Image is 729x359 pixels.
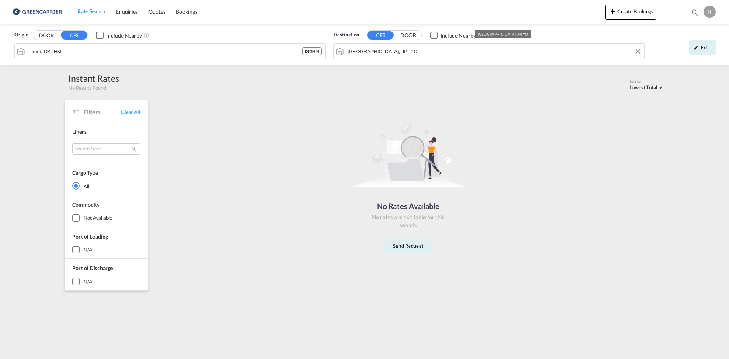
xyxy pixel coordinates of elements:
[440,32,476,40] div: Include Nearby
[14,31,28,39] span: Origin
[96,31,142,39] md-checkbox: Checkbox No Ink
[385,239,431,253] button: Send Request
[28,46,302,57] input: Search by Port
[630,79,664,84] div: Sort by
[691,8,699,20] div: icon-magnify
[347,46,641,57] input: Search by Port
[72,128,86,135] span: Liners
[72,246,140,253] md-checkbox: N/A
[72,201,99,208] span: Commodity
[72,182,140,190] md-radio-button: All
[84,246,92,253] div: N/A
[72,233,108,240] span: Port of Loading
[84,214,112,221] div: not available
[68,72,119,84] div: Instant Rates
[77,8,105,14] span: Rate Search
[334,44,644,59] md-input-container: Tokyo, JPTYO
[370,201,446,211] div: No Rates Available
[608,7,617,16] md-icon: icon-plus 400-fg
[116,8,138,15] span: Enquiries
[694,45,699,50] md-icon: icon-pencil
[11,3,63,21] img: b0b18ec08afe11efb1d4932555f5f09d.png
[351,123,465,188] img: norateimg.svg
[367,31,394,40] button: CFS
[72,278,140,285] md-checkbox: N/A
[395,31,421,40] button: DOOR
[302,47,322,55] div: DKTHM
[605,5,656,20] button: icon-plus 400-fgCreate Bookings
[106,32,142,40] div: Include Nearby
[84,108,121,116] span: Filters
[630,82,664,91] md-select: Select: Lowest Total
[144,32,150,38] md-icon: Unchecked: Ignores neighbouring ports when fetching rates.Checked : Includes neighbouring ports w...
[121,109,140,115] span: Clear All
[691,8,699,17] md-icon: icon-magnify
[61,31,87,40] button: CFS
[176,8,197,15] span: Bookings
[478,30,529,38] div: [GEOGRAPHIC_DATA], JPTYO
[148,8,165,15] span: Quotes
[689,40,716,55] div: icon-pencilEdit
[68,84,106,91] span: No Results Found
[430,31,476,39] md-checkbox: Checkbox No Ink
[370,213,446,229] div: No rates are available for this search.
[630,84,658,90] span: Lowest Total
[72,265,113,271] span: Port of Discharge
[84,278,92,285] div: N/A
[704,6,716,18] div: H
[632,46,644,57] button: Clear Input
[72,169,98,177] div: Cargo Type
[15,44,325,59] md-input-container: Them, DKTHM
[333,31,359,39] span: Destination
[33,31,60,40] button: DOOR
